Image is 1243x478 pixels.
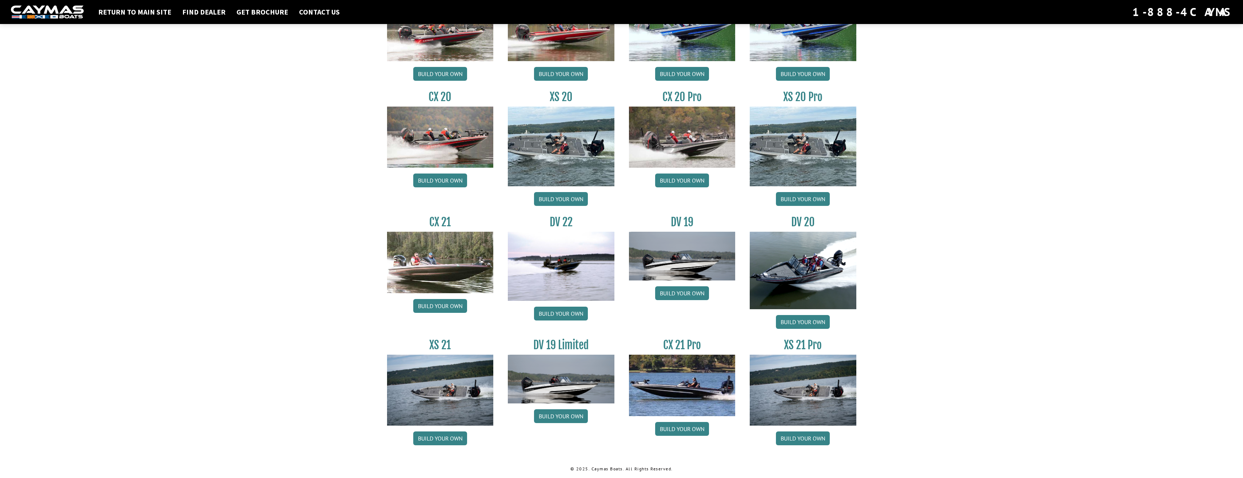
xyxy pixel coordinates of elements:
[295,7,343,17] a: Contact Us
[387,232,494,293] img: CX21_thumb.jpg
[776,431,830,445] a: Build your own
[776,315,830,329] a: Build your own
[413,174,467,187] a: Build your own
[750,338,856,352] h3: XS 21 Pro
[387,466,856,472] p: © 2025. Caymas Boats. All Rights Reserved.
[750,215,856,229] h3: DV 20
[750,90,856,104] h3: XS 20 Pro
[655,422,709,436] a: Build your own
[387,355,494,426] img: XS_21_thumbnail.jpg
[508,232,614,301] img: DV22_original_motor_cropped_for_caymas_connect.jpg
[629,355,736,416] img: CX-21Pro_thumbnail.jpg
[387,107,494,168] img: CX-20_thumbnail.jpg
[508,107,614,186] img: XS_20_resized.jpg
[776,67,830,81] a: Build your own
[750,232,856,309] img: DV_20_from_website_for_caymas_connect.png
[534,192,588,206] a: Build your own
[233,7,292,17] a: Get Brochure
[629,90,736,104] h3: CX 20 Pro
[629,338,736,352] h3: CX 21 Pro
[655,174,709,187] a: Build your own
[95,7,175,17] a: Return to main site
[508,338,614,352] h3: DV 19 Limited
[179,7,229,17] a: Find Dealer
[655,67,709,81] a: Build your own
[629,107,736,168] img: CX-20Pro_thumbnail.jpg
[413,299,467,313] a: Build your own
[413,67,467,81] a: Build your own
[1132,4,1232,20] div: 1-888-4CAYMAS
[629,232,736,280] img: dv-19-ban_from_website_for_caymas_connect.png
[534,409,588,423] a: Build your own
[387,215,494,229] h3: CX 21
[387,338,494,352] h3: XS 21
[629,215,736,229] h3: DV 19
[508,355,614,403] img: dv-19-ban_from_website_for_caymas_connect.png
[750,107,856,186] img: XS_20_resized.jpg
[508,215,614,229] h3: DV 22
[387,90,494,104] h3: CX 20
[508,90,614,104] h3: XS 20
[776,192,830,206] a: Build your own
[534,67,588,81] a: Build your own
[413,431,467,445] a: Build your own
[655,286,709,300] a: Build your own
[11,5,84,19] img: white-logo-c9c8dbefe5ff5ceceb0f0178aa75bf4bb51f6bca0971e226c86eb53dfe498488.png
[750,355,856,426] img: XS_21_thumbnail.jpg
[534,307,588,320] a: Build your own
